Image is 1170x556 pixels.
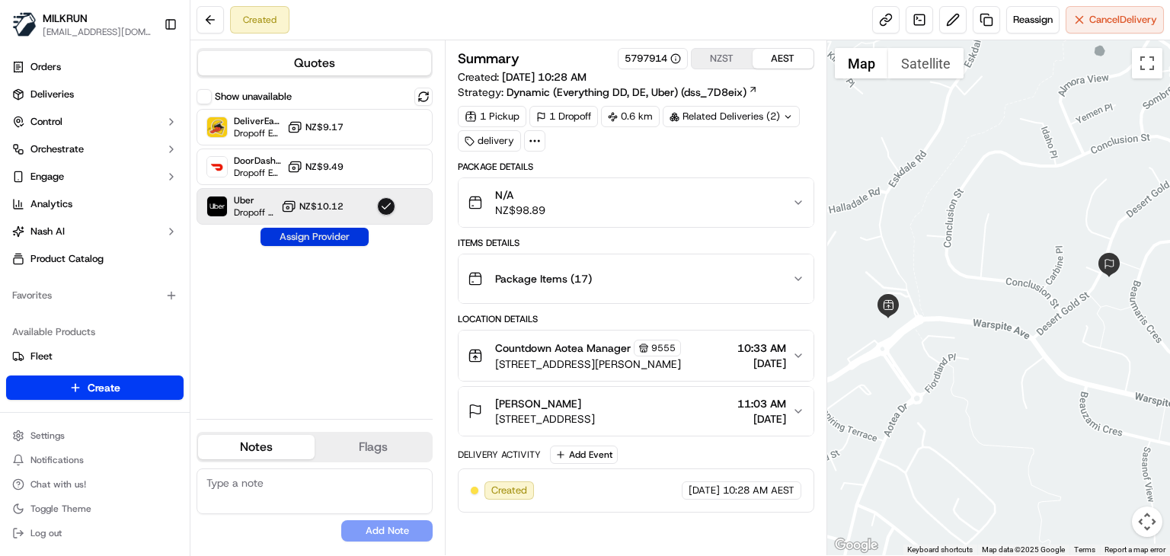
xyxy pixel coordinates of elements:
[689,484,720,497] span: [DATE]
[982,545,1065,554] span: Map data ©2025 Google
[234,206,275,219] span: Dropoff ETA 24 minutes
[30,225,65,238] span: Nash AI
[495,187,545,203] span: N/A
[495,411,595,427] span: [STREET_ADDRESS]
[625,52,681,66] button: 5797914
[88,380,120,395] span: Create
[6,522,184,544] button: Log out
[6,82,184,107] a: Deliveries
[529,106,598,127] div: 1 Dropoff
[507,85,758,100] a: Dynamic (Everything DD, DE, Uber) (dss_7D8eix)
[30,454,84,466] span: Notifications
[198,51,431,75] button: Quotes
[507,85,746,100] span: Dynamic (Everything DD, DE, Uber) (dss_7D8eix)
[287,120,344,135] button: NZ$9.17
[6,192,184,216] a: Analytics
[30,350,53,363] span: Fleet
[831,535,881,555] a: Open this area in Google Maps (opens a new window)
[6,137,184,161] button: Orchestrate
[207,197,227,216] img: Uber
[1132,48,1162,78] button: Toggle fullscreen view
[30,527,62,539] span: Log out
[1074,545,1095,554] a: Terms (opens in new tab)
[495,203,545,218] span: NZ$98.89
[234,115,281,127] span: DeliverEasy
[1132,506,1162,537] button: Map camera controls
[207,157,227,177] img: DoorDash Drive
[458,106,526,127] div: 1 Pickup
[30,60,61,74] span: Orders
[458,449,541,461] div: Delivery Activity
[6,283,184,308] div: Favorites
[692,49,753,69] button: NZST
[287,159,344,174] button: NZ$9.49
[6,449,184,471] button: Notifications
[495,340,631,356] span: Countdown Aotea Manager
[459,387,814,436] button: [PERSON_NAME][STREET_ADDRESS]11:03 AM[DATE]
[458,130,521,152] div: delivery
[305,121,344,133] span: NZ$9.17
[6,110,184,134] button: Control
[1013,13,1053,27] span: Reassign
[723,484,794,497] span: 10:28 AM AEST
[663,106,800,127] div: Related Deliveries (2)
[458,85,758,100] div: Strategy:
[30,88,74,101] span: Deliveries
[888,48,964,78] button: Show satellite imagery
[234,127,281,139] span: Dropoff ETA 36 minutes
[737,396,786,411] span: 11:03 AM
[831,535,881,555] img: Google
[305,161,344,173] span: NZ$9.49
[315,435,431,459] button: Flags
[30,478,86,490] span: Chat with us!
[458,52,519,66] h3: Summary
[6,165,184,189] button: Engage
[495,396,581,411] span: [PERSON_NAME]
[43,11,88,26] button: MILKRUN
[1089,13,1157,27] span: Cancel Delivery
[30,115,62,129] span: Control
[458,69,587,85] span: Created:
[651,342,676,354] span: 9555
[234,155,281,167] span: DoorDash Drive
[30,142,84,156] span: Orchestrate
[458,237,814,249] div: Items Details
[43,26,152,38] button: [EMAIL_ADDRESS][DOMAIN_NAME]
[459,331,814,381] button: Countdown Aotea Manager9555[STREET_ADDRESS][PERSON_NAME]10:33 AM[DATE]
[215,90,292,104] label: Show unavailable
[835,48,888,78] button: Show street map
[1066,6,1164,34] button: CancelDelivery
[30,503,91,515] span: Toggle Theme
[30,170,64,184] span: Engage
[6,498,184,519] button: Toggle Theme
[6,425,184,446] button: Settings
[6,344,184,369] button: Fleet
[6,247,184,271] a: Product Catalog
[459,254,814,303] button: Package Items (17)
[6,320,184,344] div: Available Products
[737,411,786,427] span: [DATE]
[753,49,814,69] button: AEST
[261,228,369,246] button: Assign Provider
[12,350,177,363] a: Fleet
[495,356,681,372] span: [STREET_ADDRESS][PERSON_NAME]
[234,167,281,179] span: Dropoff ETA 48 minutes
[6,375,184,400] button: Create
[737,340,786,356] span: 10:33 AM
[12,12,37,37] img: MILKRUN
[1006,6,1060,34] button: Reassign
[299,200,344,212] span: NZ$10.12
[550,446,618,464] button: Add Event
[234,194,275,206] span: Uber
[6,219,184,244] button: Nash AI
[459,178,814,227] button: N/ANZ$98.89
[458,313,814,325] div: Location Details
[30,430,65,442] span: Settings
[30,252,104,266] span: Product Catalog
[737,356,786,371] span: [DATE]
[1104,545,1165,554] a: Report a map error
[491,484,527,497] span: Created
[502,70,587,84] span: [DATE] 10:28 AM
